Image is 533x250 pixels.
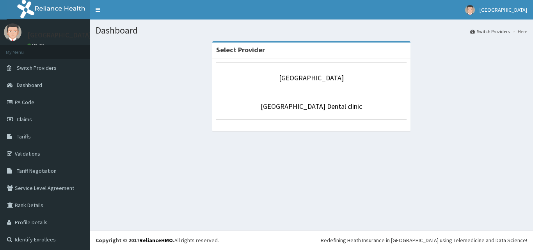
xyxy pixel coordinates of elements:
[27,32,92,39] p: [GEOGRAPHIC_DATA]
[90,230,533,250] footer: All rights reserved.
[96,237,174,244] strong: Copyright © 2017 .
[17,167,57,174] span: Tariff Negotiation
[139,237,173,244] a: RelianceHMO
[17,133,31,140] span: Tariffs
[465,5,475,15] img: User Image
[321,236,527,244] div: Redefining Heath Insurance in [GEOGRAPHIC_DATA] using Telemedicine and Data Science!
[480,6,527,13] span: [GEOGRAPHIC_DATA]
[17,116,32,123] span: Claims
[261,102,362,111] a: [GEOGRAPHIC_DATA] Dental clinic
[470,28,510,35] a: Switch Providers
[216,45,265,54] strong: Select Provider
[17,64,57,71] span: Switch Providers
[96,25,527,35] h1: Dashboard
[279,73,344,82] a: [GEOGRAPHIC_DATA]
[27,43,46,48] a: Online
[17,82,42,89] span: Dashboard
[510,28,527,35] li: Here
[4,23,21,41] img: User Image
